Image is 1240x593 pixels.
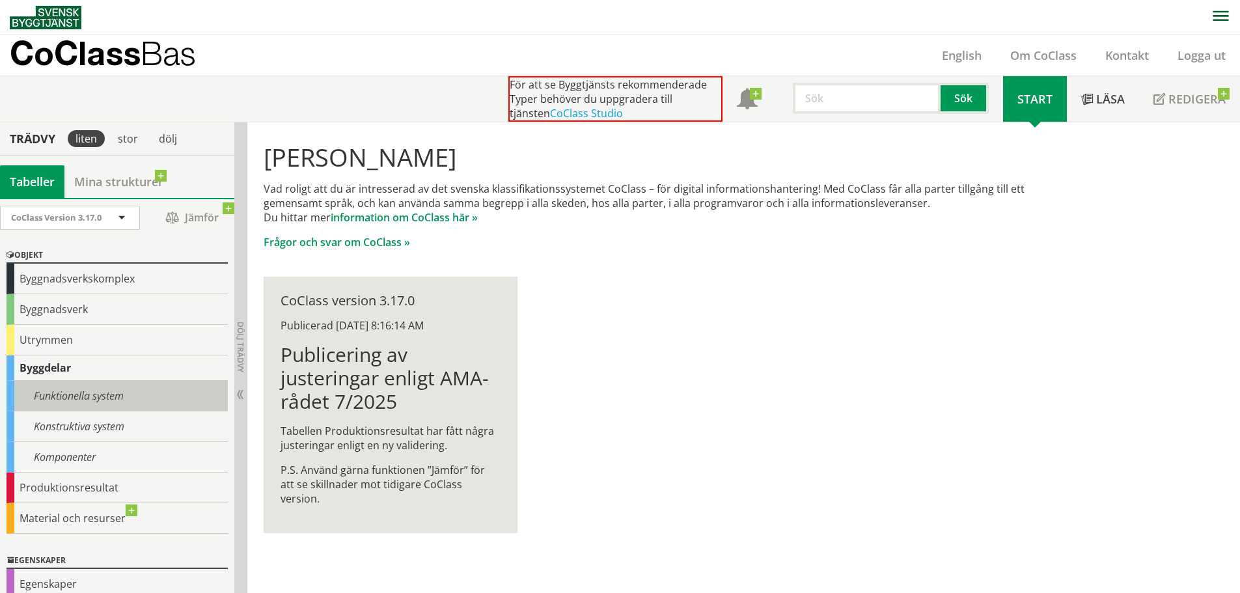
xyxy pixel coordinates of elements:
[7,503,228,534] div: Material och resurser
[7,248,228,264] div: Objekt
[153,206,231,229] span: Jämför
[110,130,146,147] div: stor
[331,210,478,225] a: information om CoClass här »
[3,131,62,146] div: Trädvy
[264,182,1064,225] p: Vad roligt att du är intresserad av det svenska klassifikationssystemet CoClass – för digital inf...
[1067,76,1139,122] a: Läsa
[1163,48,1240,63] a: Logga ut
[11,212,102,223] span: CoClass Version 3.17.0
[281,318,500,333] div: Publicerad [DATE] 8:16:14 AM
[281,424,500,452] p: Tabellen Produktionsresultat har fått några justeringar enligt en ny validering.
[1139,76,1240,122] a: Redigera
[10,35,224,76] a: CoClassBas
[10,46,196,61] p: CoClass
[235,322,246,372] span: Dölj trädvy
[928,48,996,63] a: English
[7,442,228,473] div: Komponenter
[10,6,81,29] img: Svensk Byggtjänst
[7,553,228,569] div: Egenskaper
[550,106,623,120] a: CoClass Studio
[281,343,500,413] h1: Publicering av justeringar enligt AMA-rådet 7/2025
[64,165,173,198] a: Mina strukturer
[68,130,105,147] div: liten
[281,463,500,506] p: P.S. Använd gärna funktionen ”Jämför” för att se skillnader mot tidigare CoClass version.
[7,411,228,442] div: Konstruktiva system
[1017,91,1053,107] span: Start
[1096,91,1125,107] span: Läsa
[508,76,723,122] div: För att se Byggtjänsts rekommenderade Typer behöver du uppgradera till tjänsten
[1168,91,1226,107] span: Redigera
[264,143,1064,171] h1: [PERSON_NAME]
[7,325,228,355] div: Utrymmen
[941,83,989,114] button: Sök
[141,34,196,72] span: Bas
[7,294,228,325] div: Byggnadsverk
[793,83,941,114] input: Sök
[1091,48,1163,63] a: Kontakt
[7,381,228,411] div: Funktionella system
[7,355,228,381] div: Byggdelar
[1003,76,1067,122] a: Start
[737,90,758,111] span: Notifikationer
[996,48,1091,63] a: Om CoClass
[7,264,228,294] div: Byggnadsverkskomplex
[7,473,228,503] div: Produktionsresultat
[281,294,500,308] div: CoClass version 3.17.0
[264,235,410,249] a: Frågor och svar om CoClass »
[151,130,185,147] div: dölj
